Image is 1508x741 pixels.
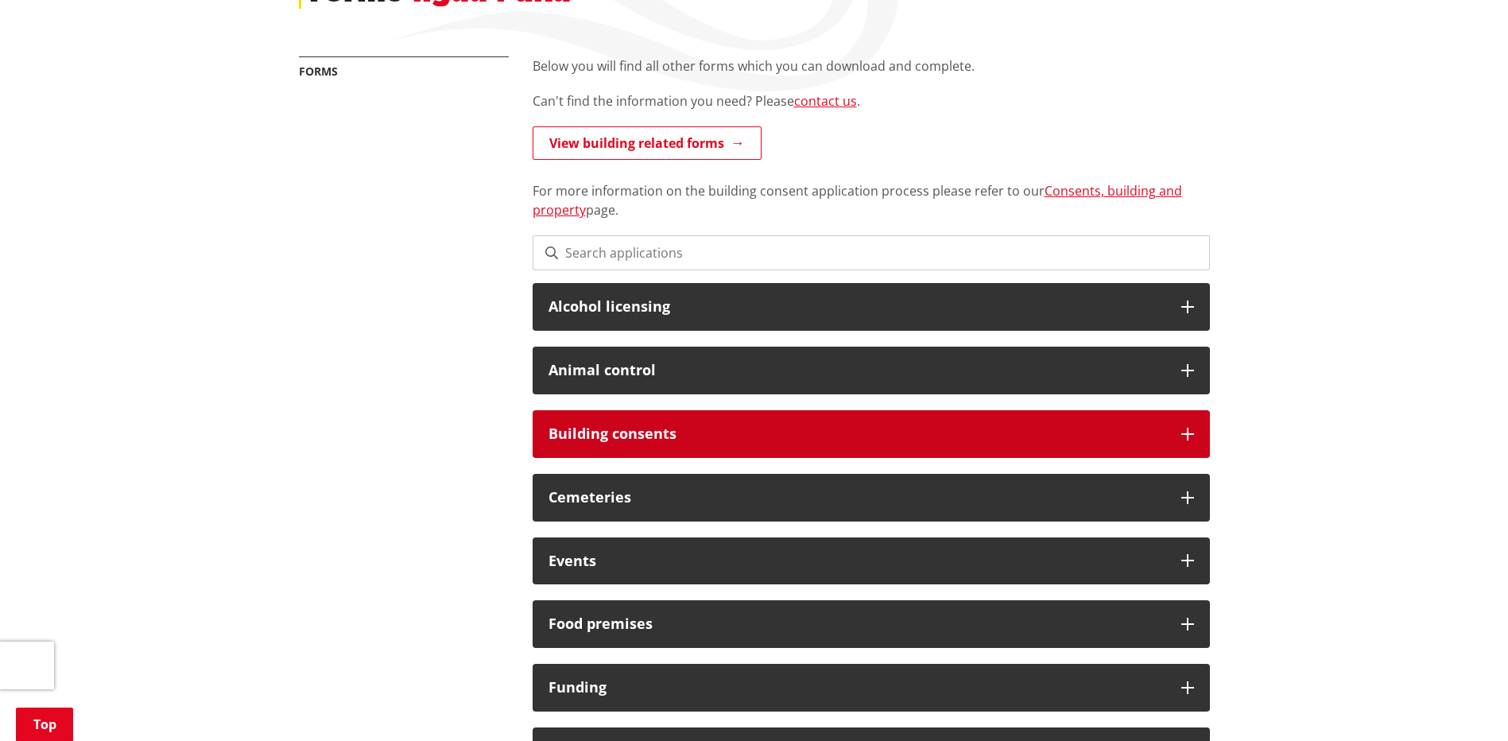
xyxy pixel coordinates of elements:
h3: Animal control [549,363,1165,378]
p: Below you will find all other forms which you can download and complete. [533,56,1210,76]
h3: Alcohol licensing [549,299,1165,315]
p: For more information on the building consent application process please refer to our page. [533,162,1210,219]
h3: Events [549,553,1165,569]
a: View building related forms [533,126,762,160]
p: Can't find the information you need? Please . [533,91,1210,111]
h3: Building consents [549,426,1165,442]
h3: Cemeteries [549,490,1165,506]
a: Top [16,708,73,741]
a: Forms [299,64,338,79]
h3: Funding [549,680,1165,696]
h3: Food premises [549,616,1165,632]
a: Consents, building and property [533,182,1182,219]
a: contact us [794,92,857,110]
input: Search applications [533,235,1210,270]
iframe: Messenger Launcher [1435,674,1492,731]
